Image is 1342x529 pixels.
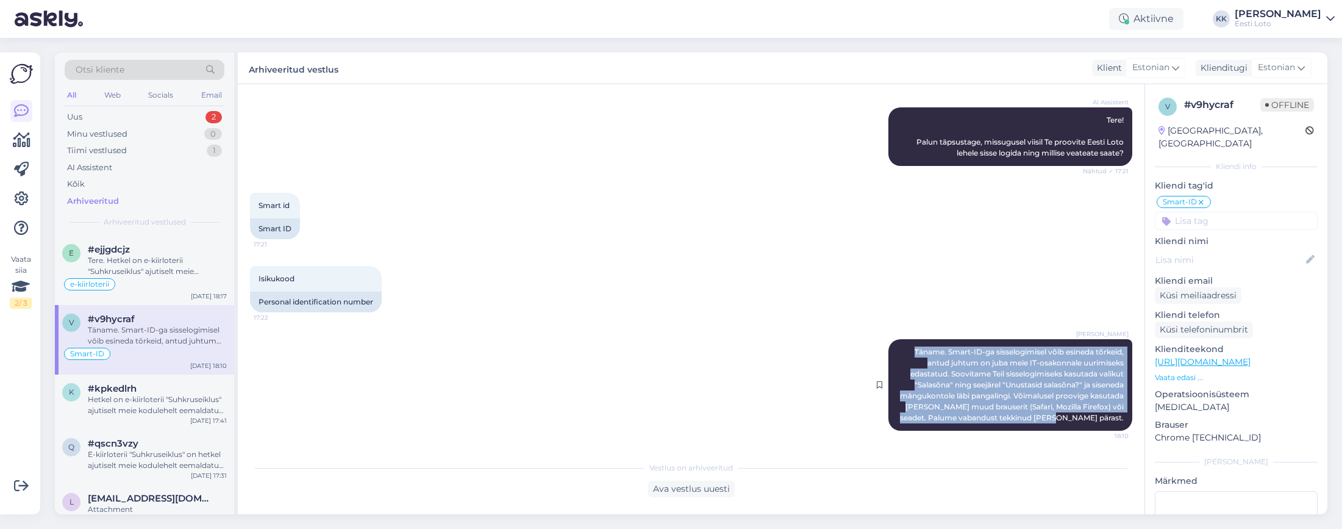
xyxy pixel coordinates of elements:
[250,292,382,312] div: Personal identification number
[1213,10,1230,27] div: KK
[88,449,227,471] div: E-kiirloterii "Suhkruseiklus" on hetkel ajutiselt meie kodulehelt eemaldatud. Loodetavasti saab p...
[10,298,32,309] div: 2 / 3
[190,361,227,370] div: [DATE] 18:10
[69,387,74,397] span: k
[1184,98,1260,112] div: # v9hycraf
[1235,9,1321,19] div: [PERSON_NAME]
[1155,372,1318,383] p: Vaata edasi ...
[900,347,1126,422] span: Täname. Smart-ID-ga sisselogimisel võib esineda tõrkeid, antud juhtum on juba meie IT-osakonnale ...
[88,314,135,325] span: #v9hycraf
[190,416,227,425] div: [DATE] 17:41
[1235,9,1335,29] a: [PERSON_NAME]Eesti Loto
[69,318,74,327] span: v
[1155,475,1318,488] p: Märkmed
[1155,343,1318,356] p: Klienditeekond
[207,145,222,157] div: 1
[1132,61,1169,74] span: Estonian
[1235,19,1321,29] div: Eesti Loto
[1092,62,1122,74] div: Klient
[1155,456,1318,467] div: [PERSON_NAME]
[70,281,109,288] span: e-kiirloterii
[88,394,227,416] div: Hetkel on e-kiirloterii "Suhkruseiklus" ajutiselt meie kodulehelt eemaldatud. Loodetavasti saab p...
[88,493,215,504] span: liivikakulvik@gmail.com
[67,111,82,123] div: Uus
[649,462,733,473] span: Vestlus on arhiveeritud
[1076,329,1129,339] span: [PERSON_NAME]
[104,217,186,228] span: Arhiveeritud vestlused
[648,481,735,497] div: Ava vestlus uuesti
[146,87,176,103] div: Socials
[1083,167,1129,176] span: Nähtud ✓ 17:21
[1155,161,1318,172] div: Kliendi info
[1165,102,1170,111] span: v
[67,195,119,207] div: Arhiveeritud
[1258,61,1295,74] span: Estonian
[1155,401,1318,414] p: [MEDICAL_DATA]
[76,63,124,76] span: Otsi kliente
[250,218,300,239] div: Smart ID
[1260,98,1314,112] span: Offline
[1158,124,1305,150] div: [GEOGRAPHIC_DATA], [GEOGRAPHIC_DATA]
[67,178,85,190] div: Kõik
[1155,431,1318,444] p: Chrome [TECHNICAL_ID]
[259,274,294,283] span: Isikukood
[205,111,222,123] div: 2
[1155,179,1318,192] p: Kliendi tag'id
[199,87,224,103] div: Email
[1155,212,1318,230] input: Lisa tag
[67,128,127,140] div: Minu vestlused
[1083,98,1129,107] span: AI Assistent
[102,87,123,103] div: Web
[1155,309,1318,322] p: Kliendi telefon
[1155,275,1318,287] p: Kliendi email
[191,292,227,301] div: [DATE] 18:17
[67,162,112,174] div: AI Assistent
[10,62,33,85] img: Askly Logo
[1196,62,1247,74] div: Klienditugi
[1163,198,1197,206] span: Smart-ID
[1155,388,1318,401] p: Operatsioonisüsteem
[88,383,137,394] span: #kpkedlrh
[1155,287,1241,304] div: Küsi meiliaadressi
[68,442,74,452] span: q
[70,497,74,506] span: l
[1083,431,1129,441] span: 18:10
[88,255,227,277] div: Tere. Hetkel on e-kiirloterii "Suhkruseiklus" ajutiselt meie kodulehelt eemaldatud. Loodetavasti ...
[1155,322,1253,338] div: Küsi telefoninumbrit
[88,244,130,255] span: #ejjgdcjz
[88,325,227,347] div: Täname. Smart-ID-ga sisselogimisel võib esineda tõrkeid, antud juhtum on juba meie IT-osakonnale ...
[204,128,222,140] div: 0
[65,87,79,103] div: All
[259,201,290,210] span: Smart id
[69,248,74,257] span: e
[1155,356,1251,367] a: [URL][DOMAIN_NAME]
[1155,253,1304,267] input: Lisa nimi
[70,350,104,358] span: Smart-ID
[249,60,338,76] label: Arhiveeritud vestlus
[1109,8,1183,30] div: Aktiivne
[254,240,299,249] span: 17:21
[1155,235,1318,248] p: Kliendi nimi
[67,145,127,157] div: Tiimi vestlused
[254,313,299,322] span: 17:22
[10,254,32,309] div: Vaata siia
[1155,419,1318,431] p: Brauser
[191,471,227,480] div: [DATE] 17:31
[88,504,227,515] div: Attachment
[88,438,138,449] span: #qscn3vzy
